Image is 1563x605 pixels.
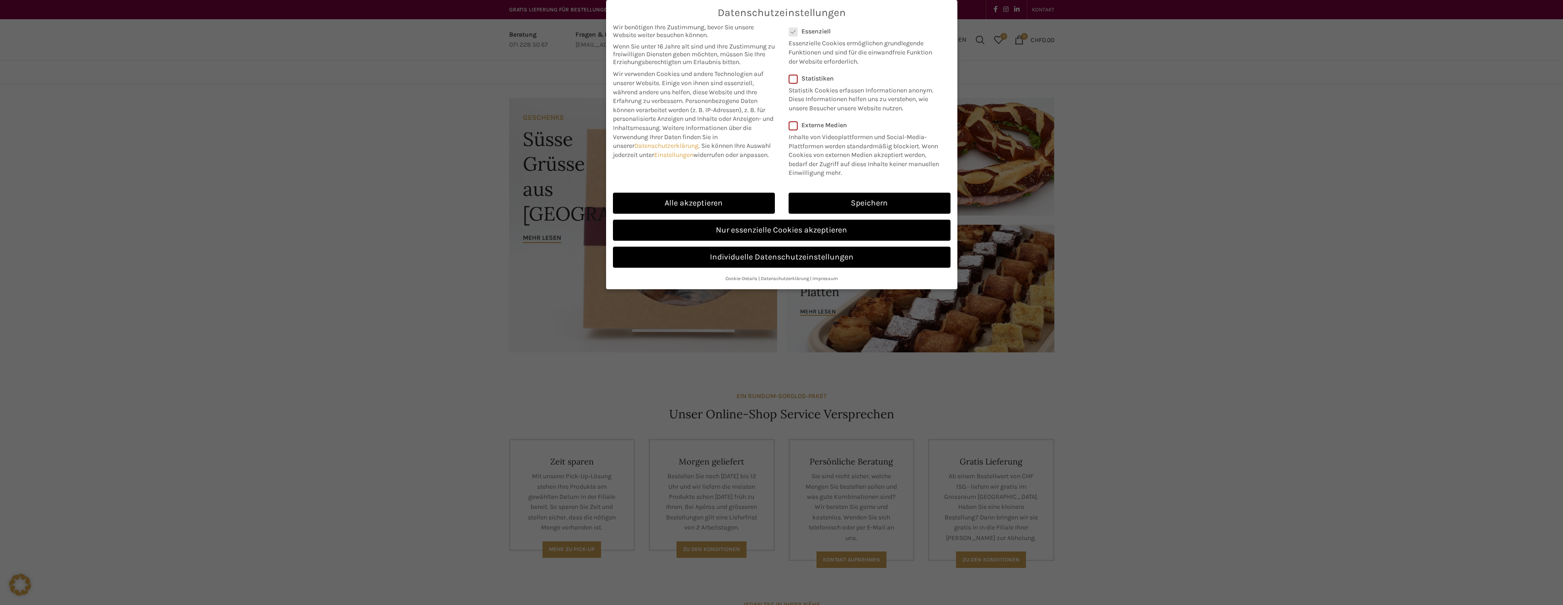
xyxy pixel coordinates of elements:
[613,142,771,159] span: Sie können Ihre Auswahl jederzeit unter widerrufen oder anpassen.
[812,275,838,281] a: Impressum
[613,124,752,150] span: Weitere Informationen über die Verwendung Ihrer Daten finden Sie in unserer .
[718,7,846,19] span: Datenschutzeinstellungen
[654,151,693,159] a: Einstellungen
[613,247,951,268] a: Individuelle Datenschutzeinstellungen
[613,193,775,214] a: Alle akzeptieren
[789,193,951,214] a: Speichern
[789,35,939,66] p: Essenzielle Cookies ermöglichen grundlegende Funktionen und sind für die einwandfreie Funktion de...
[761,275,809,281] a: Datenschutzerklärung
[725,275,757,281] a: Cookie-Details
[613,43,775,66] span: Wenn Sie unter 16 Jahre alt sind und Ihre Zustimmung zu freiwilligen Diensten geben möchten, müss...
[789,121,945,129] label: Externe Medien
[613,70,763,105] span: Wir verwenden Cookies und andere Technologien auf unserer Website. Einige von ihnen sind essenzie...
[789,129,945,178] p: Inhalte von Videoplattformen und Social-Media-Plattformen werden standardmäßig blockiert. Wenn Co...
[634,142,698,150] a: Datenschutzerklärung
[613,220,951,241] a: Nur essenzielle Cookies akzeptieren
[789,27,939,35] label: Essenziell
[613,97,773,132] span: Personenbezogene Daten können verarbeitet werden (z. B. IP-Adressen), z. B. für personalisierte A...
[789,82,939,113] p: Statistik Cookies erfassen Informationen anonym. Diese Informationen helfen uns zu verstehen, wie...
[789,75,939,82] label: Statistiken
[613,23,775,39] span: Wir benötigen Ihre Zustimmung, bevor Sie unsere Website weiter besuchen können.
